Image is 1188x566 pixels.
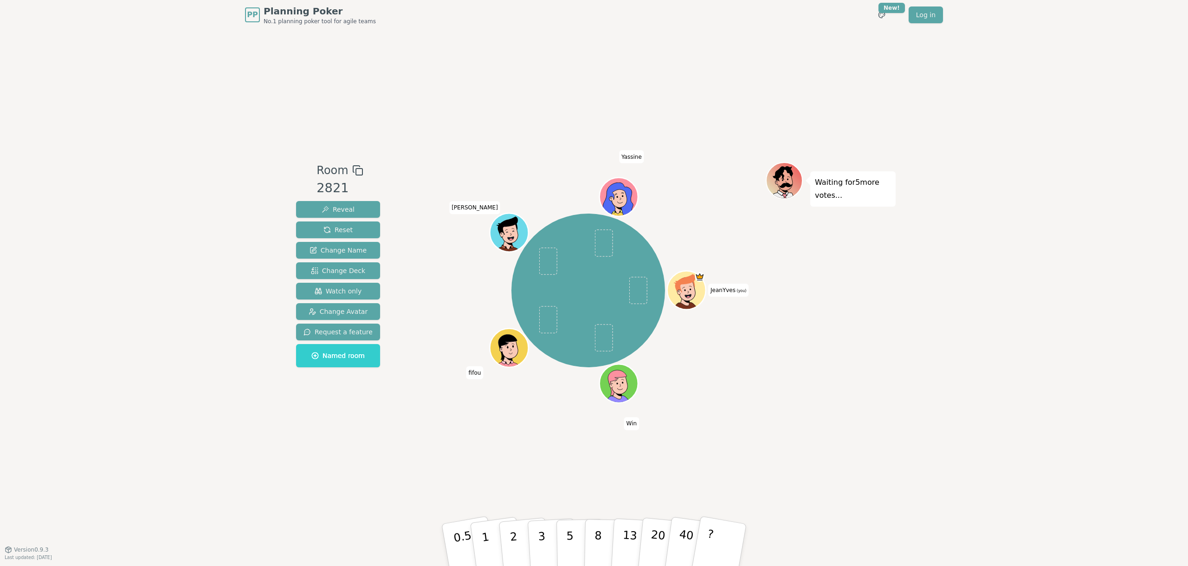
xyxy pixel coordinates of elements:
[14,546,49,553] span: Version 0.9.3
[878,3,905,13] div: New!
[296,201,380,218] button: Reveal
[315,286,362,296] span: Watch only
[296,324,380,340] button: Request a feature
[310,246,367,255] span: Change Name
[316,179,363,198] div: 2821
[323,225,353,234] span: Reset
[309,307,368,316] span: Change Avatar
[5,546,49,553] button: Version0.9.3
[619,150,644,163] span: Click to change your name
[245,5,376,25] a: PPPlanning PokerNo.1 planning poker tool for agile teams
[296,262,380,279] button: Change Deck
[296,303,380,320] button: Change Avatar
[311,266,365,275] span: Change Deck
[247,9,258,20] span: PP
[815,176,891,202] p: Waiting for 5 more votes...
[466,366,484,379] span: Click to change your name
[296,283,380,299] button: Watch only
[316,162,348,179] span: Room
[264,18,376,25] span: No.1 planning poker tool for agile teams
[736,289,747,293] span: (you)
[449,202,500,215] span: Click to change your name
[303,327,373,337] span: Request a feature
[624,417,639,430] span: Click to change your name
[695,272,704,282] span: JeanYves is the host
[296,242,380,259] button: Change Name
[708,284,749,297] span: Click to change your name
[264,5,376,18] span: Planning Poker
[909,7,943,23] a: Log in
[322,205,355,214] span: Reveal
[311,351,365,360] span: Named room
[296,344,380,367] button: Named room
[668,272,704,308] button: Click to change your avatar
[873,7,890,23] button: New!
[5,555,52,560] span: Last updated: [DATE]
[296,221,380,238] button: Reset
